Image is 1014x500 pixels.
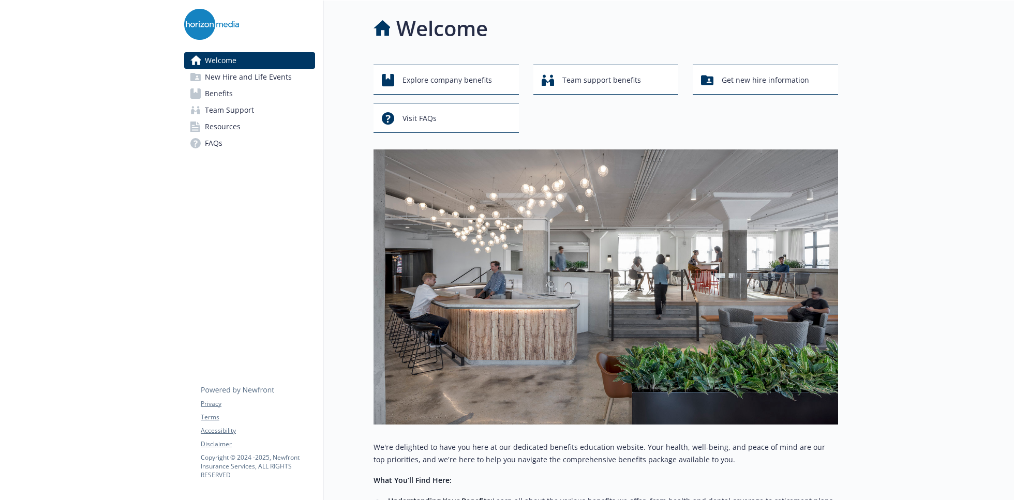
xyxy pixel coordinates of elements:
span: Team support benefits [562,70,641,90]
a: New Hire and Life Events [184,69,315,85]
a: Privacy [201,399,315,408]
span: New Hire and Life Events [205,69,292,85]
a: Accessibility [201,426,315,435]
span: Benefits [205,85,233,102]
a: Welcome [184,52,315,69]
img: overview page banner [374,149,838,425]
a: Disclaimer [201,440,315,449]
button: Get new hire information [693,65,838,95]
strong: What You’ll Find Here: [374,475,452,485]
span: Team Support [205,102,254,118]
p: We're delighted to have you here at our dedicated benefits education website. Your health, well-b... [374,441,838,466]
span: FAQs [205,135,222,151]
span: Visit FAQs [402,109,437,128]
a: Team Support [184,102,315,118]
a: Benefits [184,85,315,102]
button: Team support benefits [533,65,679,95]
p: Copyright © 2024 - 2025 , Newfront Insurance Services, ALL RIGHTS RESERVED [201,453,315,479]
button: Visit FAQs [374,103,519,133]
a: Terms [201,413,315,422]
span: Resources [205,118,241,135]
span: Get new hire information [722,70,809,90]
span: Explore company benefits [402,70,492,90]
span: Welcome [205,52,236,69]
h1: Welcome [396,13,488,44]
a: FAQs [184,135,315,151]
button: Explore company benefits [374,65,519,95]
a: Resources [184,118,315,135]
